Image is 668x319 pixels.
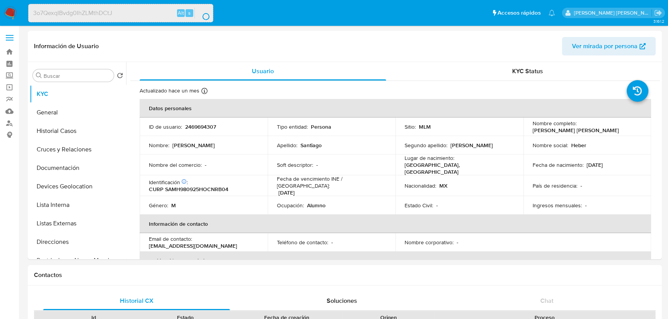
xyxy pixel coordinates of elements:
p: [GEOGRAPHIC_DATA], [GEOGRAPHIC_DATA] [405,161,511,175]
p: Identificación : [149,179,188,186]
p: Segundo apellido : [405,142,447,149]
p: Género : [149,202,168,209]
p: Ingresos mensuales : [533,202,582,209]
h1: Contactos [34,271,656,279]
p: michelleangelica.rodriguez@mercadolibre.com.mx [574,9,652,17]
p: [DATE] [587,161,603,168]
p: - [457,239,458,246]
p: [PERSON_NAME] [450,142,493,149]
p: Persona [311,123,331,130]
span: s [188,9,191,17]
p: [PERSON_NAME] [172,142,215,149]
p: Apellido : [277,142,297,149]
button: Documentación [30,159,126,177]
p: Tipo entidad : [277,123,308,130]
p: Nombre corporativo : [405,239,454,246]
p: Teléfono de contacto : [277,239,328,246]
p: - [436,202,438,209]
span: Alt [178,9,184,17]
span: Usuario [252,67,274,76]
p: - [585,202,587,209]
th: Información de contacto [140,215,651,233]
button: Listas Externas [30,214,126,233]
h1: Información de Usuario [34,42,99,50]
p: Nombre social : [533,142,568,149]
p: CURP SAMH980925HOCNRB04 [149,186,228,193]
p: Nacionalidad : [405,182,436,189]
p: Nombre del comercio : [149,161,202,168]
span: Historial CX [120,296,153,305]
p: Heber [571,142,586,149]
span: KYC Status [512,67,543,76]
button: Direcciones [30,233,126,251]
button: KYC [30,85,126,103]
p: Fecha de vencimiento INE / [GEOGRAPHIC_DATA] : [277,175,386,189]
button: Historial Casos [30,122,126,140]
p: M [171,202,176,209]
p: Ocupación : [277,202,304,209]
p: Actualizado hace un mes [140,87,199,94]
p: - [580,182,582,189]
button: search-icon [194,8,210,18]
p: Santiago [300,142,322,149]
span: Chat [540,296,553,305]
th: Verificación y cumplimiento [140,252,651,270]
input: Buscar [44,72,111,79]
th: Datos personales [140,99,651,118]
p: Nombre : [149,142,169,149]
button: Devices Geolocation [30,177,126,196]
button: Volver al orden por defecto [117,72,123,81]
button: Cruces y Relaciones [30,140,126,159]
p: Lugar de nacimiento : [405,154,454,161]
p: ID de usuario : [149,123,182,130]
p: MX [439,182,447,189]
p: - [316,161,318,168]
input: Buscar usuario o caso... [29,8,213,18]
a: Salir [654,9,662,17]
p: [DATE] [278,189,295,196]
button: Lista Interna [30,196,126,214]
p: [PERSON_NAME] [PERSON_NAME] [533,127,619,134]
p: País de residencia : [533,182,577,189]
p: Soft descriptor : [277,161,313,168]
p: Email de contacto : [149,235,192,242]
button: Ver mirada por persona [562,37,656,55]
p: Estado Civil : [405,202,433,209]
button: Restricciones Nuevo Mundo [30,251,126,270]
span: Soluciones [326,296,357,305]
p: Fecha de nacimiento : [533,161,584,168]
span: Accesos rápidos [498,9,541,17]
p: [EMAIL_ADDRESS][DOMAIN_NAME] [149,242,237,249]
p: Alumno [307,202,326,209]
button: Buscar [36,72,42,79]
button: General [30,103,126,122]
p: 2469694307 [185,123,216,130]
p: MLM [419,123,431,130]
p: - [331,239,333,246]
p: - [205,161,206,168]
p: Sitio : [405,123,416,130]
span: Ver mirada por persona [572,37,638,55]
p: Nombre completo : [533,120,577,127]
a: Notificaciones [548,10,555,16]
